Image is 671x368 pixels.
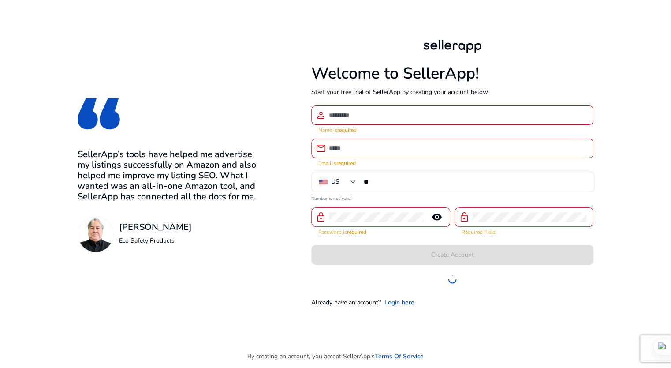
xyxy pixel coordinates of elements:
span: lock [316,212,326,222]
span: email [316,143,326,154]
strong: required [337,127,357,134]
h3: [PERSON_NAME] [119,222,192,233]
span: lock [459,212,470,222]
a: Login here [384,298,414,307]
div: US [331,177,339,187]
h1: Welcome to SellerApp! [311,64,593,83]
p: Eco Safety Products [119,236,192,245]
p: Already have an account? [311,298,381,307]
mat-error: Password is [318,227,443,236]
mat-icon: remove_red_eye [426,212,447,222]
span: person [316,110,326,120]
strong: required [336,160,356,167]
strong: required [347,229,366,236]
mat-error: Email is [318,158,586,167]
mat-error: Number is not valid [311,193,593,202]
p: Start your free trial of SellerApp by creating your account below. [311,87,593,97]
mat-error: Name is [318,125,586,134]
mat-error: Required Field [462,227,586,236]
h3: SellerApp’s tools have helped me advertise my listings successfully on Amazon and also helped me ... [78,149,266,202]
a: Terms Of Service [375,352,424,361]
